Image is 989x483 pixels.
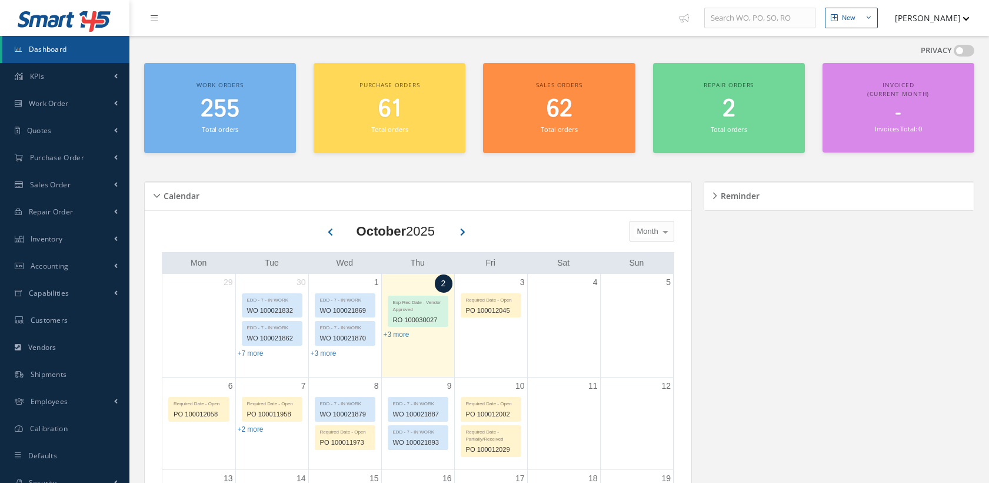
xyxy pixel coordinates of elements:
span: Sales orders [536,81,582,89]
a: Saturday [555,256,572,270]
a: Repair orders 2 Total orders [653,63,805,153]
a: Wednesday [334,256,356,270]
small: Invoices Total: 0 [875,124,922,133]
div: RO 100030027 [388,313,448,327]
div: EDD - 7 - IN WORK [315,398,375,408]
div: PO 100012058 [169,408,229,421]
span: Dashboard [29,44,67,54]
small: Total orders [711,125,747,134]
a: Work orders 255 Total orders [144,63,296,153]
button: [PERSON_NAME] [884,6,970,29]
td: October 4, 2025 [527,274,600,378]
a: October 8, 2025 [372,378,381,395]
span: (Current Month) [867,90,929,98]
td: September 29, 2025 [162,274,235,378]
td: October 11, 2025 [527,377,600,470]
span: Repair orders [704,81,754,89]
a: Show 7 more events [238,349,264,358]
div: Required Date - Open [461,294,521,304]
a: Friday [484,256,498,270]
span: Invoiced [883,81,914,89]
div: Exp Rec Date - Vendor Approved [388,296,448,313]
a: Show 3 more events [384,330,409,339]
td: October 7, 2025 [235,377,308,470]
a: October 4, 2025 [591,274,600,291]
td: October 3, 2025 [454,274,527,378]
span: KPIs [30,71,44,81]
a: Tuesday [262,256,281,270]
div: EDD - 7 - IN WORK [388,398,448,408]
span: Shipments [31,369,67,379]
a: Purchase orders 61 Total orders [314,63,465,153]
button: New [825,8,878,28]
a: October 3, 2025 [518,274,527,291]
span: Customers [31,315,68,325]
span: Accounting [31,261,69,271]
h5: Calendar [160,187,199,201]
div: PO 100011958 [242,408,302,421]
span: Inventory [31,234,63,244]
a: October 5, 2025 [664,274,673,291]
div: EDD - 7 - IN WORK [315,322,375,332]
span: - [895,102,901,125]
small: Total orders [371,125,408,134]
a: Show 3 more events [311,349,337,358]
input: Search WO, PO, SO, RO [704,8,815,29]
div: EDD - 7 - IN WORK [242,294,302,304]
a: Invoiced (Current Month) - Invoices Total: 0 [822,63,974,153]
a: October 6, 2025 [226,378,235,395]
span: 61 [378,92,401,126]
td: October 8, 2025 [308,377,381,470]
td: October 1, 2025 [308,274,381,378]
b: October [357,224,406,239]
a: Thursday [408,256,427,270]
a: October 11, 2025 [586,378,600,395]
td: October 5, 2025 [600,274,673,378]
span: Vendors [28,342,56,352]
label: PRIVACY [921,45,952,57]
div: Required Date - Partially/Received [461,426,521,443]
a: October 7, 2025 [299,378,308,395]
div: PO 100012029 [461,443,521,456]
a: October 10, 2025 [513,378,527,395]
td: October 2, 2025 [381,274,454,378]
div: WO 100021887 [388,408,448,421]
td: October 9, 2025 [381,377,454,470]
a: October 9, 2025 [445,378,454,395]
span: Work orders [197,81,243,89]
div: 2025 [357,221,435,241]
div: Required Date - Open [315,426,375,436]
small: Total orders [541,125,577,134]
a: Sunday [627,256,646,270]
span: Quotes [27,125,52,135]
span: Work Order [29,98,69,108]
a: Monday [188,256,209,270]
span: Sales Order [30,180,71,190]
td: October 10, 2025 [454,377,527,470]
span: 2 [722,92,735,126]
div: WO 100021870 [315,332,375,345]
div: EDD - 7 - IN WORK [242,322,302,332]
a: October 1, 2025 [372,274,381,291]
div: Required Date - Open [169,398,229,408]
a: September 30, 2025 [294,274,308,291]
span: 62 [547,92,572,126]
div: WO 100021879 [315,408,375,421]
div: EDD - 7 - IN WORK [315,294,375,304]
a: September 29, 2025 [221,274,235,291]
a: October 2, 2025 [435,274,452,293]
div: Required Date - Open [461,398,521,408]
a: Show 2 more events [238,425,264,434]
div: Required Date - Open [242,398,302,408]
div: WO 100021869 [315,304,375,317]
span: Purchase Order [30,153,84,163]
td: October 12, 2025 [600,377,673,470]
a: October 12, 2025 [659,378,673,395]
a: Sales orders 62 Total orders [483,63,635,153]
span: Employees [31,396,68,406]
h5: Reminder [717,187,760,201]
span: Defaults [28,451,57,461]
div: PO 100011973 [315,436,375,449]
small: Total orders [202,125,238,134]
a: Dashboard [2,36,129,63]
